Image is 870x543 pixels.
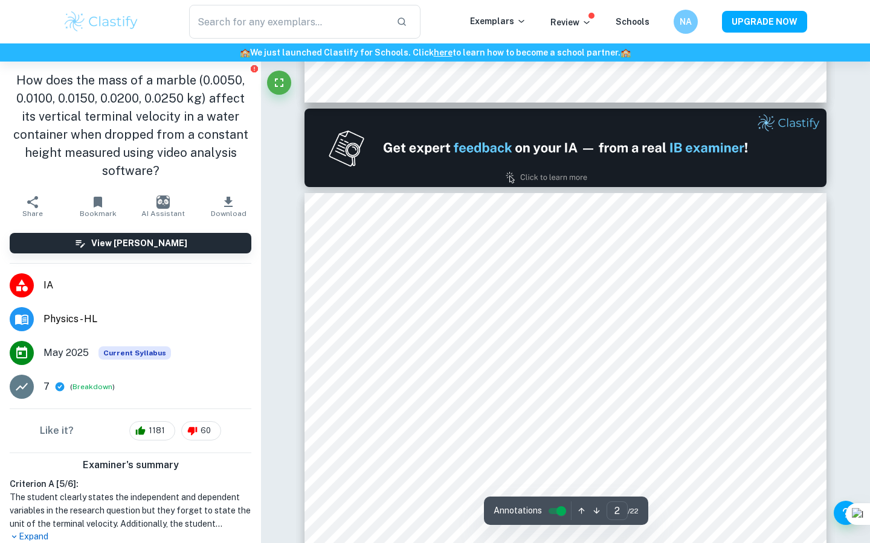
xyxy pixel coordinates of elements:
img: Ad [304,109,826,187]
img: Clastify logo [63,10,140,34]
div: 60 [181,421,221,440]
button: AI Assistant [130,189,196,223]
p: Review [550,16,591,29]
span: 🏫 [620,48,631,57]
p: 7 [43,379,50,394]
input: Search for any exemplars... [189,5,387,39]
button: NA [674,10,698,34]
span: AI Assistant [141,209,185,218]
h6: View [PERSON_NAME] [91,237,187,250]
span: Physics - HL [43,312,251,326]
div: This exemplar is based on the current syllabus. Feel free to refer to it for inspiration/ideas wh... [98,346,171,360]
span: 🏫 [240,48,250,57]
p: Expand [10,530,251,543]
button: Help and Feedback [834,501,858,525]
span: IA [43,278,251,293]
span: ( ) [70,381,115,393]
h6: We just launched Clastify for Schools. Click to learn how to become a school partner. [2,46,868,59]
button: Breakdown [72,381,112,392]
p: Exemplars [470,14,526,28]
span: / 22 [628,506,639,516]
button: Fullscreen [267,71,291,95]
button: Report issue [250,64,259,73]
span: Download [211,209,246,218]
span: May 2025 [43,346,89,360]
span: Annotations [494,504,542,517]
h1: The student clearly states the independent and dependent variables in the research question but t... [10,491,251,530]
span: 60 [194,425,217,437]
span: Share [22,209,43,218]
img: AI Assistant [156,195,170,209]
a: here [434,48,453,57]
div: 1181 [129,421,175,440]
h6: Like it? [40,424,74,438]
span: Current Syllabus [98,346,171,360]
span: 1181 [142,425,172,437]
button: UPGRADE NOW [722,11,807,33]
button: Bookmark [65,189,130,223]
h6: NA [679,15,693,28]
span: Bookmark [80,209,117,218]
button: View [PERSON_NAME] [10,233,251,253]
h1: How does the mass of a marble (0.0050, 0.0100, 0.0150, 0.0200, 0.0250 kg) affect its vertical ter... [10,71,251,180]
h6: Criterion A [ 5 / 6 ]: [10,477,251,491]
button: Download [196,189,261,223]
a: Schools [616,17,649,27]
h6: Examiner's summary [5,458,256,472]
